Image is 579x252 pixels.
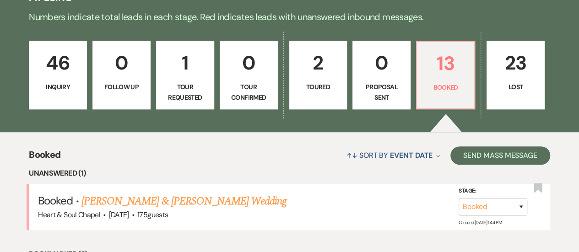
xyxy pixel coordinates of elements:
[29,148,60,167] span: Booked
[98,82,145,92] p: Follow Up
[156,41,214,109] a: 1Tour Requested
[98,48,145,78] p: 0
[422,48,469,79] p: 13
[162,82,208,102] p: Tour Requested
[487,41,545,109] a: 23Lost
[295,82,341,92] p: Toured
[352,41,411,109] a: 0Proposal Sent
[492,82,539,92] p: Lost
[226,82,272,102] p: Tour Confirmed
[29,41,87,109] a: 46Inquiry
[459,220,502,225] span: Created: [DATE] 1:44 PM
[137,210,168,220] span: 175 guests
[92,41,151,109] a: 0Follow Up
[220,41,278,109] a: 0Tour Confirmed
[450,146,550,165] button: Send Mass Message
[162,48,208,78] p: 1
[390,150,433,160] span: Event Date
[38,193,73,208] span: Booked
[459,186,527,196] label: Stage:
[226,48,272,78] p: 0
[358,48,405,78] p: 0
[358,82,405,102] p: Proposal Sent
[289,41,347,109] a: 2Toured
[29,167,550,179] li: Unanswered (1)
[492,48,539,78] p: 23
[295,48,341,78] p: 2
[416,41,475,109] a: 13Booked
[108,210,129,220] span: [DATE]
[35,48,81,78] p: 46
[81,193,287,209] a: [PERSON_NAME] & [PERSON_NAME] Wedding
[346,150,357,160] span: ↑↓
[38,210,100,220] span: Heart & Soul Chapel
[343,143,444,167] button: Sort By Event Date
[422,82,469,92] p: Booked
[35,82,81,92] p: Inquiry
